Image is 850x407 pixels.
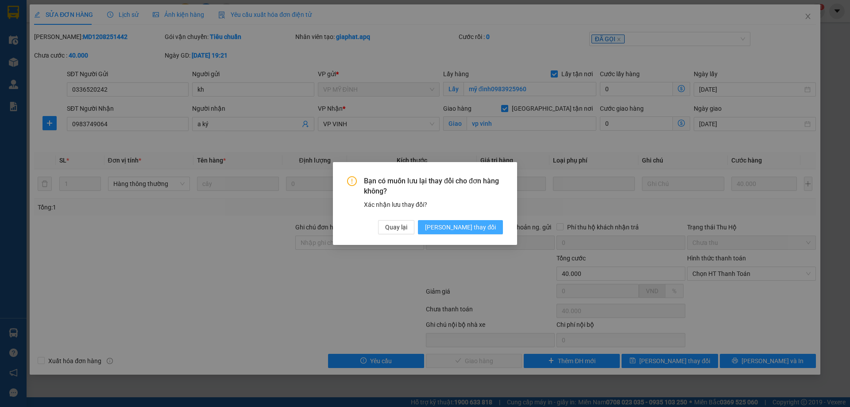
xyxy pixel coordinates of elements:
[418,220,503,234] button: [PERSON_NAME] thay đổi
[347,176,357,186] span: exclamation-circle
[378,220,414,234] button: Quay lại
[385,222,407,232] span: Quay lại
[364,176,503,196] span: Bạn có muốn lưu lại thay đổi cho đơn hàng không?
[425,222,496,232] span: [PERSON_NAME] thay đổi
[364,200,503,209] div: Xác nhận lưu thay đổi?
